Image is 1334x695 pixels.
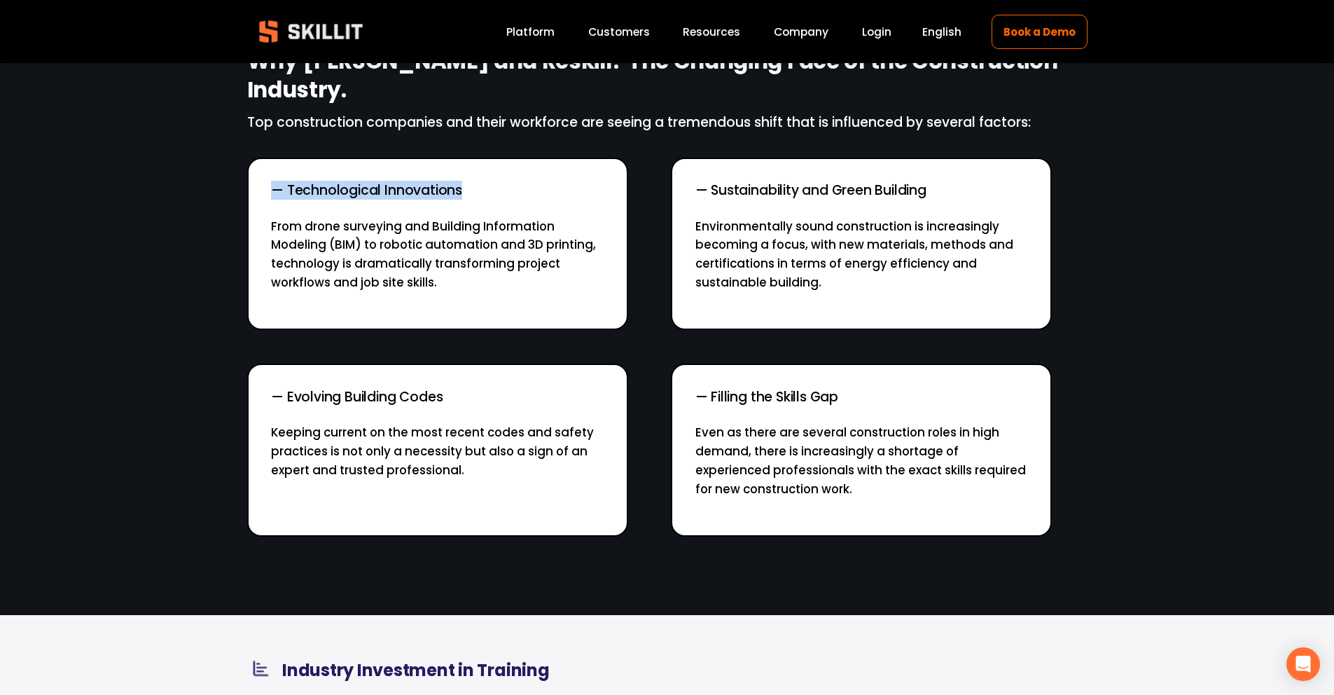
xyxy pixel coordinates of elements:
[922,22,961,41] div: language picker
[695,387,838,406] span: — Filling the Skills Gap
[282,659,550,682] strong: Industry Investment in Training
[588,22,650,41] a: Customers
[922,24,961,40] span: English
[247,112,1088,134] p: Top construction companies and their workforce are seeing a tremendous shift that is influenced b...
[992,15,1087,49] a: Book a Demo
[271,424,597,479] span: Keeping current on the most recent codes and safety practices is not only a necessity but also a ...
[271,181,462,200] span: — Technological Innovations
[1286,647,1320,681] div: Open Intercom Messenger
[695,424,1029,497] span: Even as there are several construction roles in high demand, there is increasingly a shortage of ...
[695,218,1016,291] span: Environmentally sound construction is increasingly becoming a focus, with new materials, methods ...
[247,11,375,53] img: Skillit
[774,22,828,41] a: Company
[862,22,891,41] a: Login
[247,46,1063,105] strong: Why [PERSON_NAME] and Reskill? The Changing Face of the Construction Industry.
[271,387,443,406] span: — Evolving Building Codes
[695,181,926,200] span: — Sustainability and Green Building
[683,22,740,41] a: folder dropdown
[506,22,555,41] a: Platform
[271,218,599,291] span: From drone surveying and Building Information Modeling (BIM) to robotic automation and 3D printin...
[683,24,740,40] span: Resources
